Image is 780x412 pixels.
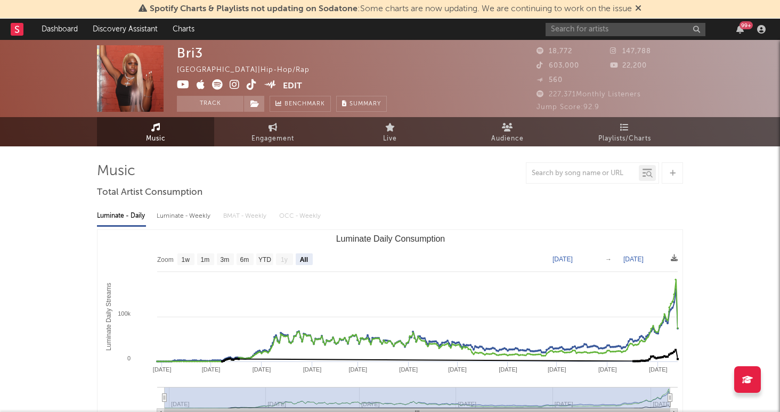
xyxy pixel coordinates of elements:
text: Zoom [157,256,174,263]
button: 99+ [736,25,744,34]
input: Search by song name or URL [526,169,639,178]
a: Engagement [214,117,331,146]
span: Summary [350,101,381,107]
span: Jump Score: 92.9 [537,104,599,111]
text: [DATE] [448,366,467,373]
input: Search for artists [546,23,705,36]
text: [DATE] [253,366,271,373]
span: Dismiss [635,5,641,13]
text: Luminate Daily Streams [105,283,112,350]
span: Spotify Charts & Playlists not updating on Sodatone [150,5,357,13]
span: Music [146,133,166,145]
button: Summary [336,96,387,112]
text: [DATE] [153,366,172,373]
text: 6m [240,256,249,263]
span: Audience [491,133,524,145]
span: 603,000 [537,62,579,69]
text: [DATE] [202,366,221,373]
div: 99 + [740,21,753,29]
text: → [605,256,612,263]
span: 147,788 [610,48,651,55]
span: 22,200 [610,62,647,69]
span: Benchmark [285,98,325,111]
text: 3m [221,256,230,263]
button: Edit [283,79,302,93]
text: 1y [281,256,288,263]
span: Engagement [251,133,294,145]
span: 18,772 [537,48,572,55]
text: 100k [118,310,131,317]
a: Discovery Assistant [85,19,165,40]
text: [DATE] [552,256,573,263]
span: Live [383,133,397,145]
div: Bri3 [177,45,203,61]
text: [DATE] [598,366,617,373]
text: [DATE] [649,366,668,373]
text: YTD [258,256,271,263]
a: Benchmark [270,96,331,112]
text: 0 [127,355,131,361]
a: Audience [449,117,566,146]
text: [DATE] [499,366,517,373]
span: Playlists/Charts [598,133,651,145]
div: [GEOGRAPHIC_DATA] | Hip-Hop/Rap [177,64,322,77]
text: Luminate Daily Consumption [336,234,445,243]
text: [DATE] [623,256,644,263]
a: Dashboard [34,19,85,40]
div: Luminate - Weekly [157,207,213,225]
a: Music [97,117,214,146]
span: : Some charts are now updating. We are continuing to work on the issue [150,5,632,13]
text: [DATE] [348,366,367,373]
div: Luminate - Daily [97,207,146,225]
text: [DATE] [548,366,566,373]
text: [DATE] [399,366,418,373]
text: 1m [201,256,210,263]
span: 227,371 Monthly Listeners [537,91,641,98]
text: [DATE] [653,401,671,407]
button: Track [177,96,243,112]
span: Total Artist Consumption [97,186,202,199]
a: Charts [165,19,202,40]
span: 560 [537,77,563,84]
a: Live [331,117,449,146]
a: Playlists/Charts [566,117,683,146]
text: [DATE] [303,366,322,373]
text: 1w [182,256,190,263]
text: All [300,256,308,263]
